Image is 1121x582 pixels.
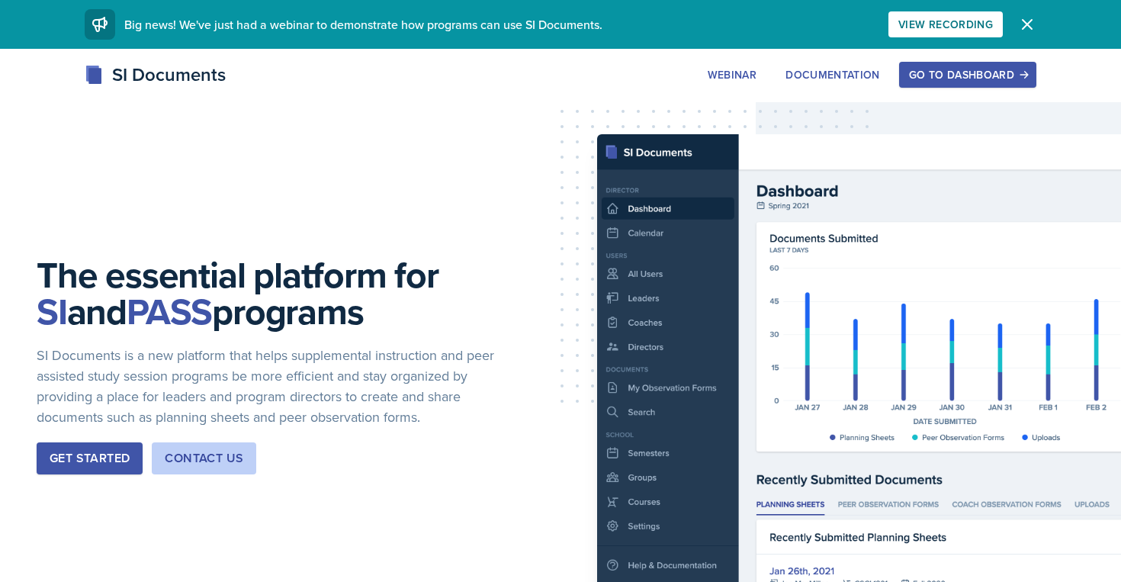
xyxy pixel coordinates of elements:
button: View Recording [888,11,1003,37]
span: Big news! We've just had a webinar to demonstrate how programs can use SI Documents. [124,16,602,33]
div: Webinar [708,69,756,81]
div: Documentation [785,69,880,81]
button: Contact Us [152,442,256,474]
button: Webinar [698,62,766,88]
div: Get Started [50,449,130,468]
div: View Recording [898,18,993,31]
button: Documentation [776,62,890,88]
div: SI Documents [85,61,226,88]
div: Go to Dashboard [909,69,1026,81]
button: Go to Dashboard [899,62,1036,88]
button: Get Started [37,442,143,474]
div: Contact Us [165,449,243,468]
